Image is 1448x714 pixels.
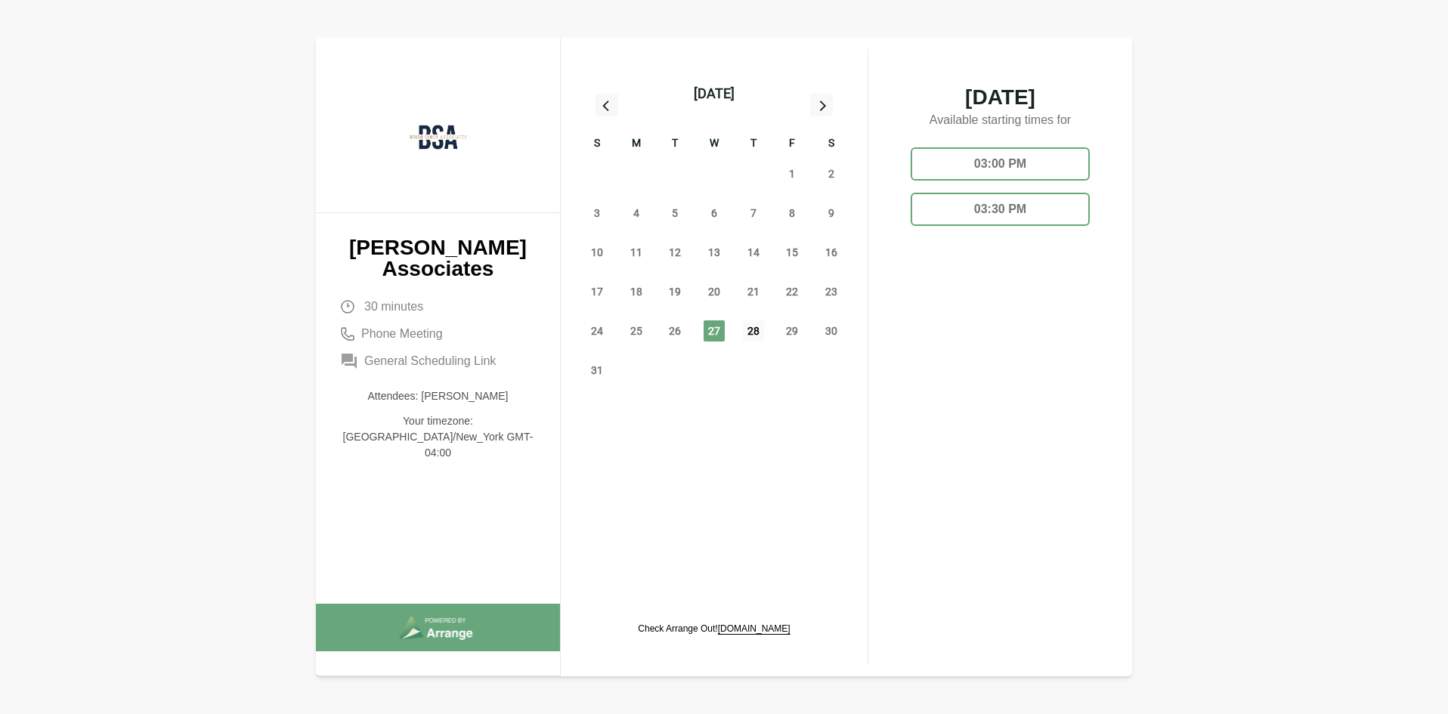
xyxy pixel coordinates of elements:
span: Saturday, August 23, 2025 [821,281,842,302]
span: Thursday, August 28, 2025 [743,320,764,342]
span: Friday, August 22, 2025 [781,281,803,302]
span: Monday, August 18, 2025 [626,281,647,302]
span: Monday, August 11, 2025 [626,242,647,263]
div: W [695,134,734,154]
p: Check Arrange Out! [638,623,790,635]
span: Thursday, August 7, 2025 [743,202,764,224]
span: Monday, August 25, 2025 [626,320,647,342]
span: Wednesday, August 27, 2025 [704,320,725,342]
div: F [773,134,812,154]
span: Saturday, August 2, 2025 [821,163,842,184]
div: S [812,134,851,154]
span: Monday, August 4, 2025 [626,202,647,224]
span: Wednesday, August 6, 2025 [704,202,725,224]
span: Sunday, August 17, 2025 [586,281,608,302]
div: [DATE] [694,83,735,104]
span: 30 minutes [364,298,423,316]
p: Your timezone: [GEOGRAPHIC_DATA]/New_York GMT-04:00 [340,413,536,461]
p: Available starting times for [899,108,1102,135]
span: Sunday, August 3, 2025 [586,202,608,224]
span: [DATE] [899,87,1102,108]
div: T [655,134,695,154]
span: Friday, August 1, 2025 [781,163,803,184]
span: Sunday, August 10, 2025 [586,242,608,263]
span: Wednesday, August 13, 2025 [704,242,725,263]
span: Tuesday, August 12, 2025 [664,242,685,263]
p: Attendees: [PERSON_NAME] [340,388,536,404]
span: Friday, August 15, 2025 [781,242,803,263]
span: Friday, August 8, 2025 [781,202,803,224]
span: Saturday, August 30, 2025 [821,320,842,342]
div: 03:30 PM [911,193,1090,226]
a: [DOMAIN_NAME] [718,623,791,634]
span: Sunday, August 31, 2025 [586,360,608,381]
div: M [617,134,656,154]
span: Thursday, August 21, 2025 [743,281,764,302]
span: Thursday, August 14, 2025 [743,242,764,263]
span: General Scheduling Link [364,352,496,370]
span: Phone Meeting [361,325,443,343]
span: Saturday, August 16, 2025 [821,242,842,263]
span: Saturday, August 9, 2025 [821,202,842,224]
div: S [577,134,617,154]
span: Tuesday, August 19, 2025 [664,281,685,302]
span: Tuesday, August 5, 2025 [664,202,685,224]
span: Sunday, August 24, 2025 [586,320,608,342]
div: T [734,134,773,154]
span: Tuesday, August 26, 2025 [664,320,685,342]
span: Wednesday, August 20, 2025 [704,281,725,302]
div: 03:00 PM [911,147,1090,181]
span: Friday, August 29, 2025 [781,320,803,342]
p: [PERSON_NAME] Associates [340,237,536,280]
